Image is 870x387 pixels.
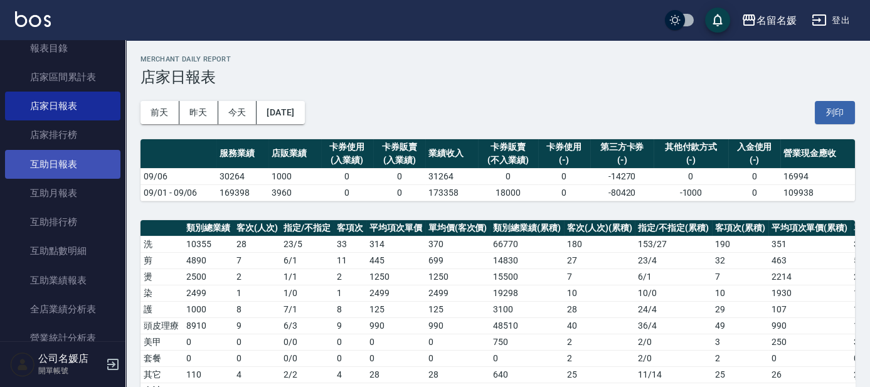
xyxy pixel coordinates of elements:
[268,139,321,169] th: 店販業績
[141,350,183,366] td: 套餐
[768,334,851,350] td: 250
[5,92,120,120] a: 店家日報表
[10,352,35,377] img: Person
[280,366,334,383] td: 2 / 2
[425,317,491,334] td: 990
[268,168,321,184] td: 1000
[425,168,477,184] td: 31264
[233,317,281,334] td: 9
[141,285,183,301] td: 染
[373,168,425,184] td: 0
[490,301,564,317] td: 3100
[233,350,281,366] td: 0
[478,184,538,201] td: 18000
[5,295,120,324] a: 全店業績分析表
[564,366,635,383] td: 25
[334,236,366,252] td: 33
[366,301,425,317] td: 125
[768,317,851,334] td: 990
[768,285,851,301] td: 1930
[334,252,366,268] td: 11
[657,154,725,167] div: (-)
[5,34,120,63] a: 報表目錄
[425,334,491,350] td: 0
[280,285,334,301] td: 1 / 0
[712,334,768,350] td: 3
[183,317,233,334] td: 8910
[5,324,120,353] a: 營業統計分析表
[233,268,281,285] td: 2
[768,220,851,236] th: 平均項次單價(累積)
[141,101,179,124] button: 前天
[280,301,334,317] td: 7 / 1
[425,252,491,268] td: 699
[366,317,425,334] td: 990
[233,285,281,301] td: 1
[141,268,183,285] td: 燙
[233,236,281,252] td: 28
[815,101,855,124] button: 列印
[564,268,635,285] td: 7
[541,154,587,167] div: (-)
[635,236,712,252] td: 153 / 27
[334,366,366,383] td: 4
[425,285,491,301] td: 2499
[141,236,183,252] td: 洗
[564,350,635,366] td: 2
[5,179,120,208] a: 互助月報表
[768,350,851,366] td: 0
[366,350,425,366] td: 0
[280,317,334,334] td: 6 / 3
[564,301,635,317] td: 28
[780,139,855,169] th: 營業現金應收
[490,366,564,383] td: 640
[376,154,422,167] div: (入業績)
[183,220,233,236] th: 類別總業績
[728,184,780,201] td: 0
[5,208,120,236] a: 互助排行榜
[425,184,477,201] td: 173358
[490,334,564,350] td: 750
[807,9,855,32] button: 登出
[593,140,650,154] div: 第三方卡券
[425,220,491,236] th: 單均價(客次價)
[141,366,183,383] td: 其它
[564,334,635,350] td: 2
[490,350,564,366] td: 0
[216,184,268,201] td: 169398
[541,140,587,154] div: 卡券使用
[728,168,780,184] td: 0
[366,268,425,285] td: 1250
[141,252,183,268] td: 剪
[635,350,712,366] td: 2 / 0
[481,154,535,167] div: (不入業績)
[657,140,725,154] div: 其他付款方式
[731,140,777,154] div: 入金使用
[280,334,334,350] td: 0 / 0
[780,168,855,184] td: 16994
[768,301,851,317] td: 107
[712,268,768,285] td: 7
[366,252,425,268] td: 445
[564,236,635,252] td: 180
[373,184,425,201] td: 0
[280,268,334,285] td: 1 / 1
[712,350,768,366] td: 2
[425,301,491,317] td: 125
[183,366,233,383] td: 110
[38,365,102,376] p: 開單帳號
[564,285,635,301] td: 10
[736,8,802,33] button: 名留名媛
[366,285,425,301] td: 2499
[183,350,233,366] td: 0
[5,63,120,92] a: 店家區間累計表
[635,285,712,301] td: 10 / 0
[324,140,370,154] div: 卡券使用
[768,236,851,252] td: 351
[141,139,855,201] table: a dense table
[712,301,768,317] td: 29
[564,252,635,268] td: 27
[183,268,233,285] td: 2500
[141,317,183,334] td: 頭皮理療
[218,101,257,124] button: 今天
